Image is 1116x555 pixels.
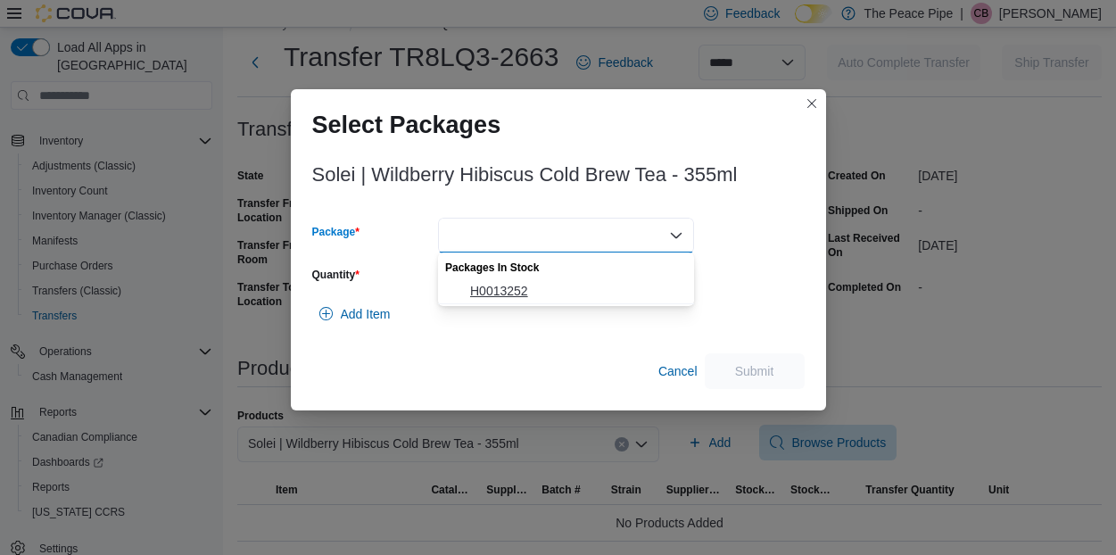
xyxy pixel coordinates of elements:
h1: Select Packages [312,111,501,139]
h3: Solei | Wildberry Hibiscus Cold Brew Tea - 355ml [312,164,738,186]
span: Cancel [658,362,698,380]
div: Packages In Stock [438,253,694,278]
button: Add Item [312,296,398,332]
button: Closes this modal window [801,93,823,114]
button: Close list of options [669,228,683,243]
button: Submit [705,353,805,389]
span: H0013252 [470,282,683,300]
button: Cancel [651,353,705,389]
button: H0013252 [438,278,694,304]
label: Package [312,225,360,239]
span: Add Item [341,305,391,323]
label: Quantity [312,268,360,282]
span: Submit [735,362,774,380]
div: Choose from the following options [438,253,694,304]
